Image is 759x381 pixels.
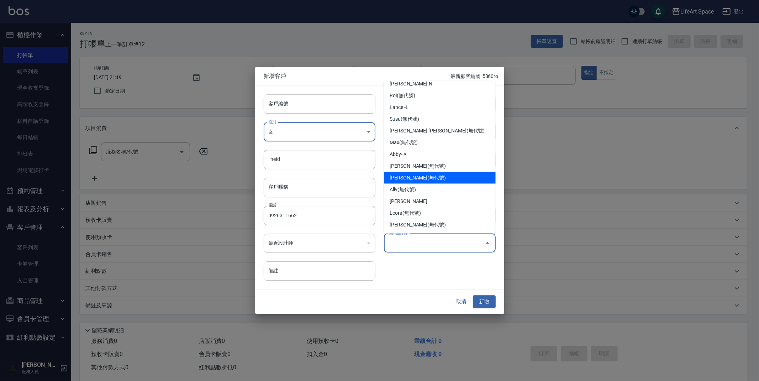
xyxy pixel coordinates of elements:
li: Roi(無代號) [384,90,496,101]
li: [PERSON_NAME] [PERSON_NAME](無代號) [384,125,496,137]
li: [PERSON_NAME](無代號) [384,172,496,184]
li: Susu(無代號) [384,113,496,125]
button: 新增 [473,295,496,308]
span: 新增客戶 [264,73,451,80]
label: 性別 [269,119,276,124]
div: 女 [264,122,375,141]
li: Abby-Ａ [384,148,496,160]
li: [PERSON_NAME]-N [384,78,496,90]
label: 偏好設計師 [389,230,407,236]
p: 最新顧客編號: 5860ro [450,73,498,80]
li: [PERSON_NAME](無代號) [384,160,496,172]
li: [PERSON_NAME] [384,195,496,207]
button: Close [482,238,493,249]
button: 取消 [450,295,473,308]
li: Max(無代號) [384,137,496,148]
li: Ally(無代號) [384,184,496,195]
li: [PERSON_NAME](無代號) [384,231,496,242]
label: 電話 [269,203,276,208]
li: [PERSON_NAME](無代號) [384,219,496,231]
li: Lance -L [384,101,496,113]
li: Leora(無代號) [384,207,496,219]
